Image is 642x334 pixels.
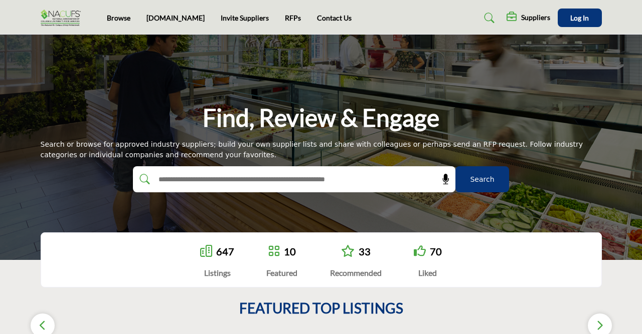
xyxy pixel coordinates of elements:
span: Log In [570,14,589,22]
img: Site Logo [41,10,86,26]
a: Go to Recommended [341,245,355,258]
h5: Suppliers [521,13,550,22]
div: Suppliers [507,12,550,24]
div: Search or browse for approved industry suppliers; build your own supplier lists and share with co... [41,139,602,160]
a: [DOMAIN_NAME] [146,14,205,22]
a: 33 [359,245,371,257]
i: Go to Liked [414,245,426,257]
div: Featured [266,267,297,279]
div: Listings [200,267,234,279]
a: Browse [107,14,130,22]
a: Invite Suppliers [221,14,269,22]
button: Search [455,166,509,192]
a: Search [474,10,501,26]
a: 70 [430,245,442,257]
span: Search [470,174,494,185]
div: Liked [414,267,442,279]
a: Go to Featured [268,245,280,258]
a: 647 [216,245,234,257]
a: 10 [284,245,296,257]
button: Log In [558,9,602,27]
div: Recommended [330,267,382,279]
a: Contact Us [317,14,352,22]
a: RFPs [285,14,301,22]
h1: Find, Review & Engage [203,102,439,133]
h2: FEATURED TOP LISTINGS [239,300,403,317]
